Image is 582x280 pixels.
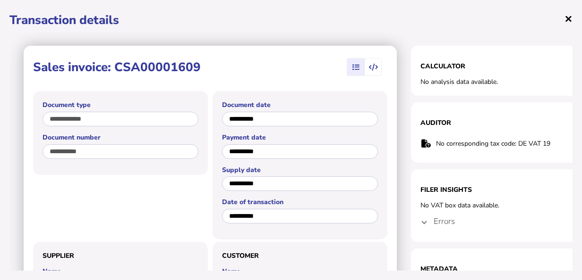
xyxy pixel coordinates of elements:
[565,9,573,27] span: ×
[347,58,364,75] mat-button-toggle: View summary
[222,198,378,206] label: Date of transaction
[33,59,201,75] h1: Sales invoice: CSA00001609
[43,267,198,276] label: Name
[9,12,573,28] h1: Transaction details
[222,165,378,174] label: Supply date
[434,216,455,227] h4: Errors
[364,58,381,75] mat-button-toggle: View transaction data
[222,267,378,276] label: Name
[222,100,378,109] label: Document date
[43,251,198,260] h3: Supplier
[43,100,198,109] label: Document type
[222,133,378,142] label: Payment date
[43,133,198,142] label: Document number
[222,251,378,260] h3: Customer
[436,134,567,153] td: No corresponding tax code: DE VAT 19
